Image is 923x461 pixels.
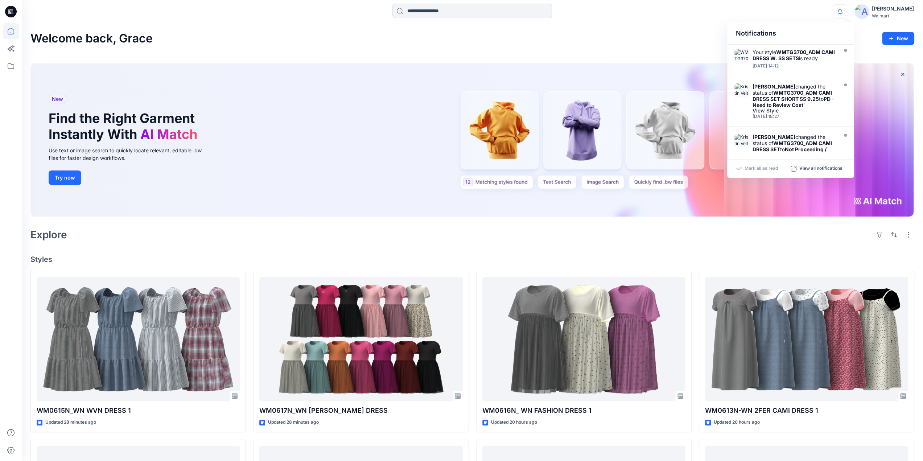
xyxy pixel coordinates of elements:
[30,229,67,240] h2: Explore
[753,140,832,152] strong: WMTG3700_ADM CAMI DRESS SET
[753,114,836,119] div: Friday, September 26, 2025 18:27
[37,406,240,416] p: WM0615N_WN WVN DRESS 1
[49,111,201,142] h1: Find the Right Garment Instantly With
[745,165,778,172] p: Mark all as read
[268,419,319,426] p: Updated 28 minutes ago
[753,96,834,108] strong: PD - Need to Review Cost
[753,108,836,113] div: View Style
[49,147,212,162] div: Use text or image search to quickly locate relevant, editable .bw files for faster design workflows.
[37,277,240,402] a: WM0615N_WN WVN DRESS 1
[259,277,462,402] a: WM0617N_WN SS TUTU DRESS
[882,32,914,45] button: New
[49,170,81,185] button: Try now
[753,49,835,61] strong: WMTG3700_ADM CAMI DRESS W. SS SETS
[753,49,836,61] div: Your style is ready
[854,4,869,19] img: avatar
[872,13,914,18] div: Walmart
[753,146,827,159] strong: Not Proceeding / Dropped
[872,4,914,13] div: [PERSON_NAME]
[799,165,842,172] p: View all notifications
[482,406,685,416] p: WM0616N_ WN FASHION DRESS 1
[30,255,914,264] h4: Styles
[753,83,795,90] strong: [PERSON_NAME]
[753,134,795,140] strong: [PERSON_NAME]
[753,83,836,108] div: changed the status of to `
[705,406,908,416] p: WM0613N-WN 2FER CAMI DRESS 1
[734,49,749,63] img: WMTG3700_ADM CAMI DRESS SET SHORT SS 9.25
[491,419,537,426] p: Updated 20 hours ago
[734,83,749,98] img: Kristin Veit
[753,90,832,102] strong: WMTG3700_ADM CAMI DRESS SET SHORT SS 9.25
[45,419,96,426] p: Updated 28 minutes ago
[482,277,685,402] a: WM0616N_ WN FASHION DRESS 1
[259,406,462,416] p: WM0617N_WN [PERSON_NAME] DRESS
[30,32,153,45] h2: Welcome back, Grace
[714,419,760,426] p: Updated 20 hours ago
[52,95,63,103] span: New
[734,134,749,148] img: Kristin Veit
[140,126,197,142] span: AI Match
[753,63,836,69] div: Monday, September 29, 2025 14:12
[727,22,854,45] div: Notifications
[753,134,836,159] div: changed the status of to `
[705,277,908,402] a: WM0613N-WN 2FER CAMI DRESS 1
